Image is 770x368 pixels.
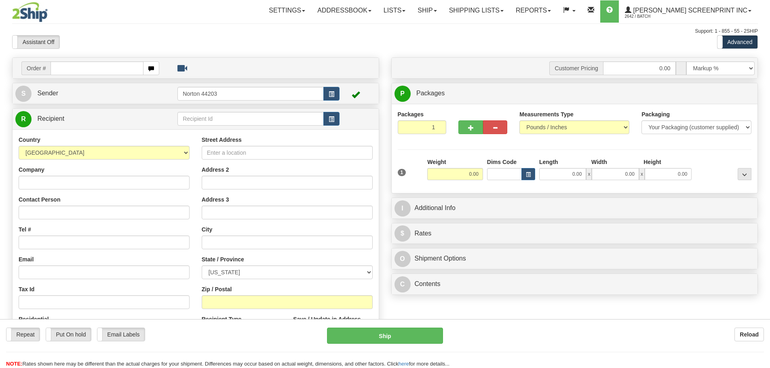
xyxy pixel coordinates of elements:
label: Address 2 [202,166,229,174]
label: Length [539,158,558,166]
span: x [639,168,645,180]
div: Support: 1 - 855 - 55 - 2SHIP [12,28,758,35]
a: Lists [378,0,411,23]
label: Width [591,158,607,166]
div: ... [738,168,751,180]
a: S Sender [15,85,177,102]
span: $ [394,225,411,242]
a: R Recipient [15,111,160,127]
label: Weight [427,158,446,166]
span: O [394,251,411,267]
span: [PERSON_NAME] Screenprint Inc [631,7,747,14]
label: Recipient Type [202,315,242,323]
span: Order # [21,61,51,75]
a: Shipping lists [443,0,510,23]
label: Repeat [6,328,40,341]
label: City [202,225,212,233]
a: Reports [510,0,557,23]
label: Advanced [717,36,757,48]
label: Assistant Off [13,36,59,48]
span: NOTE: [6,361,22,367]
label: Email Labels [97,328,145,341]
a: Addressbook [311,0,378,23]
label: Residential [19,315,49,323]
iframe: chat widget [751,143,769,225]
label: State / Province [202,255,244,263]
span: R [15,111,32,127]
a: here [399,361,409,367]
label: Zip / Postal [202,285,232,293]
a: CContents [394,276,755,292]
a: IAdditional Info [394,200,755,217]
label: Contact Person [19,196,60,204]
label: Company [19,166,44,174]
a: Ship [411,0,443,23]
a: [PERSON_NAME] Screenprint Inc 2642 / batch [619,0,757,23]
label: Save / Update in Address Book [293,315,372,331]
a: P Packages [394,85,755,102]
label: Country [19,136,40,144]
span: Sender [37,90,58,97]
button: Ship [327,328,443,344]
span: 1 [398,169,406,176]
span: S [15,86,32,102]
span: P [394,86,411,102]
span: Packages [416,90,445,97]
span: Recipient [37,115,64,122]
a: $Rates [394,225,755,242]
input: Enter a location [202,146,373,160]
label: Measurements Type [519,110,574,118]
span: I [394,200,411,217]
a: Settings [263,0,311,23]
label: Email [19,255,34,263]
button: Reload [734,328,764,341]
img: logo2642.jpg [12,2,48,22]
span: C [394,276,411,292]
span: x [586,168,592,180]
input: Sender Id [177,87,324,101]
a: OShipment Options [394,250,755,267]
label: Address 3 [202,196,229,204]
label: Packages [398,110,424,118]
label: Tax Id [19,285,34,293]
label: Street Address [202,136,242,144]
label: Tel # [19,225,31,233]
label: Height [643,158,661,166]
span: 2642 / batch [625,13,686,21]
span: Customer Pricing [549,61,603,75]
input: Recipient Id [177,112,324,126]
label: Packaging [641,110,670,118]
b: Reload [740,331,759,338]
label: Dims Code [487,158,517,166]
label: Put On hold [46,328,91,341]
